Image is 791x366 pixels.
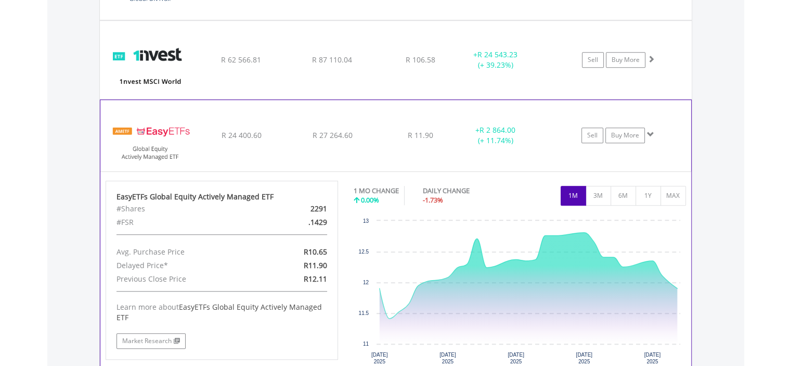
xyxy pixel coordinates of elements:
[439,352,456,364] text: [DATE] 2025
[312,55,352,65] span: R 87 110.04
[304,260,327,270] span: R11.90
[359,249,369,255] text: 12.5
[586,186,611,206] button: 3M
[260,216,335,229] div: .1429
[423,195,443,205] span: -1.73%
[508,352,524,364] text: [DATE] 2025
[423,186,506,196] div: DAILY CHANGE
[363,341,369,347] text: 11
[582,52,604,68] a: Sell
[109,216,260,229] div: #FSR
[371,352,388,364] text: [DATE] 2025
[109,202,260,216] div: #Shares
[105,34,194,96] img: TFSA.ETFWLD.png
[611,186,636,206] button: 6M
[606,52,645,68] a: Buy More
[116,333,186,349] a: Market Research
[361,195,379,205] span: 0.00%
[576,352,592,364] text: [DATE] 2025
[561,186,586,206] button: 1M
[479,125,515,135] span: R 2 864.00
[456,125,534,146] div: + (+ 11.74%)
[109,245,260,259] div: Avg. Purchase Price
[644,352,661,364] text: [DATE] 2025
[109,259,260,272] div: Delayed Price*
[359,310,369,316] text: 11.5
[116,302,328,323] div: Learn more about
[354,186,399,196] div: 1 MO CHANGE
[221,55,261,65] span: R 62 566.81
[457,49,535,70] div: + (+ 39.23%)
[116,192,328,202] div: EasyETFs Global Equity Actively Managed ETF
[363,218,369,224] text: 13
[260,202,335,216] div: 2291
[406,55,435,65] span: R 106.58
[304,247,327,257] span: R10.65
[477,49,517,59] span: R 24 543.23
[109,272,260,286] div: Previous Close Price
[312,130,352,140] span: R 27 264.60
[605,128,645,143] a: Buy More
[116,302,322,322] span: EasyETFs Global Equity Actively Managed ETF
[581,128,603,143] a: Sell
[304,274,327,284] span: R12.11
[636,186,661,206] button: 1Y
[106,113,195,168] img: TFSA.EASYGE.png
[221,130,261,140] span: R 24 400.60
[408,130,433,140] span: R 11.90
[660,186,686,206] button: MAX
[363,280,369,285] text: 12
